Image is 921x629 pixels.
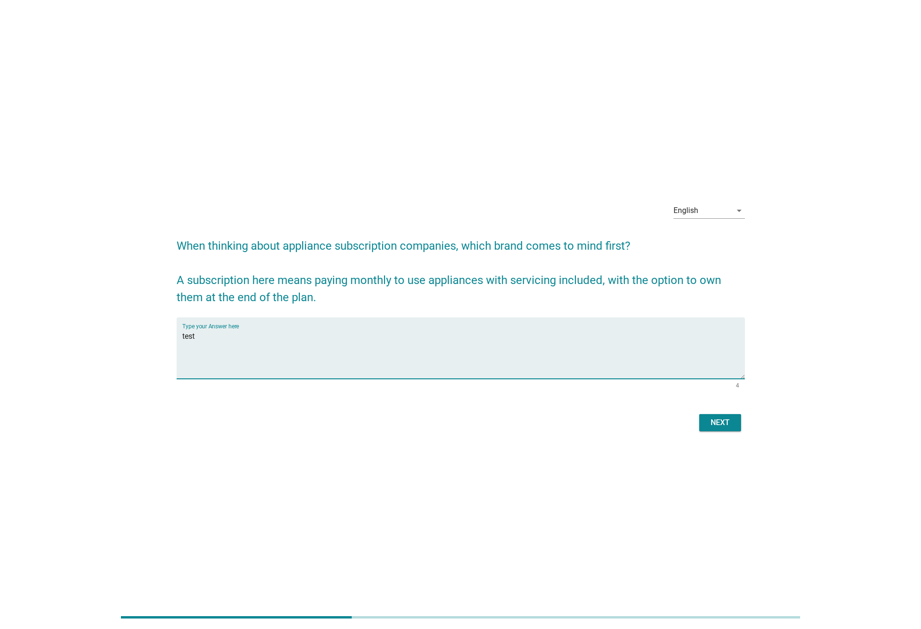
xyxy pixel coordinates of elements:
div: 4 [736,383,739,388]
h2: When thinking about appliance subscription companies, which brand comes to mind first? A subscrip... [177,228,745,306]
div: English [673,206,698,215]
button: Next [699,414,741,431]
textarea: Type your Answer here [182,329,745,379]
div: Next [707,417,733,428]
i: arrow_drop_down [733,205,745,216]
